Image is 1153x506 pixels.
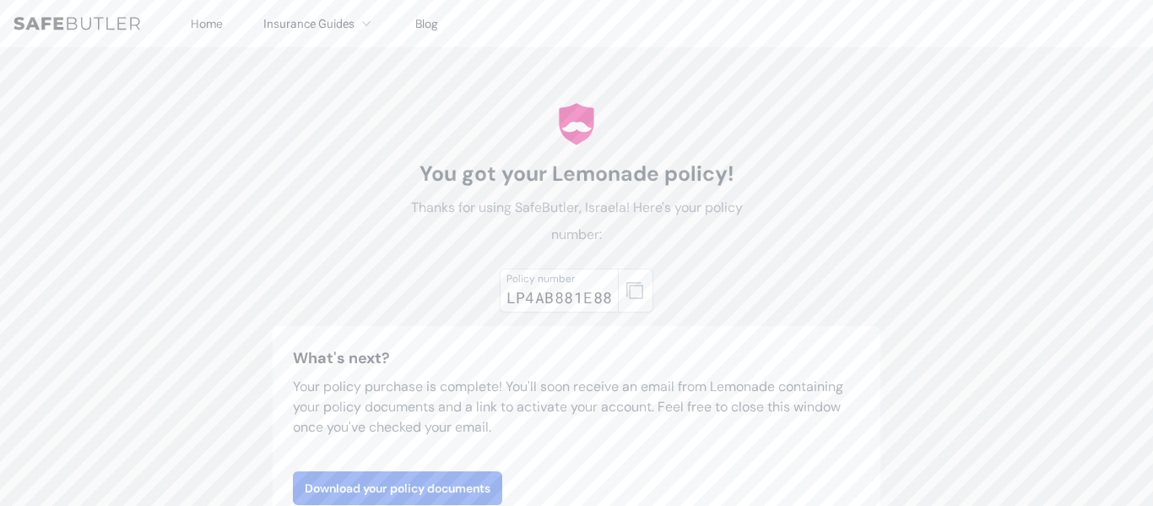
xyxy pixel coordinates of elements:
[14,17,140,30] img: SafeButler Text Logo
[506,286,613,309] div: LP4AB881E88
[506,272,613,286] div: Policy number
[263,14,375,34] button: Insurance Guides
[415,16,438,31] a: Blog
[387,194,766,248] p: Thanks for using SafeButler, Israela! Here's your policy number:
[293,377,860,438] p: Your policy purchase is complete! You'll soon receive an email from Lemonade containing your poli...
[191,16,223,31] a: Home
[293,471,502,505] a: Download your policy documents
[387,161,766,188] h1: You got your Lemonade policy!
[293,346,860,370] h3: What's next?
